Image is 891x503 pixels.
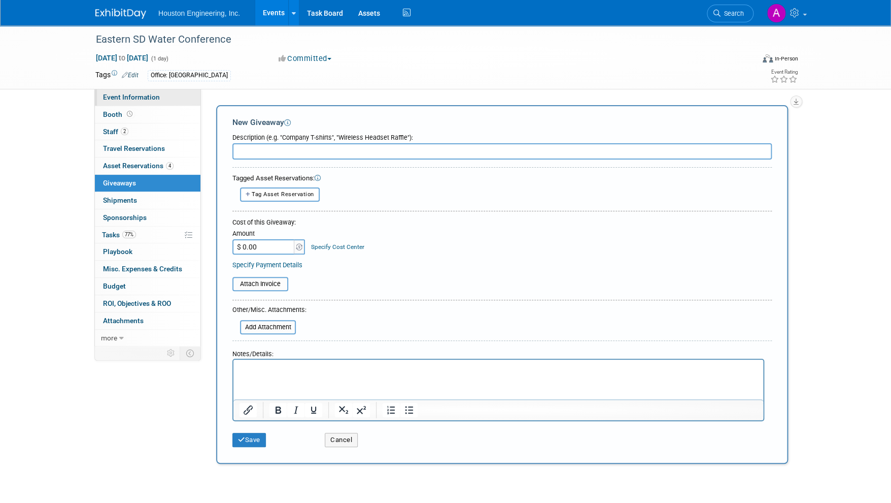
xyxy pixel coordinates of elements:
div: Description (e.g. "Company T-shirts", "Wireless Headset Raffle"): [232,129,772,142]
a: Budget [95,278,200,295]
div: Other/Misc. Attachments: [232,305,306,317]
a: Specify Cost Center [311,243,364,250]
button: Bold [269,403,287,417]
div: Amount [232,229,306,239]
a: Specify Payment Details [232,261,302,269]
a: Travel Reservations [95,140,200,157]
span: Booth not reserved yet [125,110,134,118]
iframe: Rich Text Area [233,360,763,399]
td: Toggle Event Tabs [180,347,201,360]
div: Tagged Asset Reservations: [232,174,772,183]
span: 4 [166,162,174,170]
span: more [101,334,117,342]
button: Italic [287,403,304,417]
span: Sponsorships [103,213,147,222]
span: Booth [103,110,134,118]
span: Houston Engineering, Inc. [158,9,240,17]
span: Playbook [103,247,132,256]
a: Booth [95,106,200,123]
img: Format-Inperson.png [763,54,773,62]
span: Staff [103,128,128,136]
div: Event Rating [770,70,798,75]
button: Underline [305,403,322,417]
button: Tag Asset Reservation [240,187,320,201]
a: Edit [122,72,139,79]
span: Giveaways [103,179,136,187]
img: Ali Ringheimer [767,4,786,23]
div: Eastern SD Water Conference [92,30,738,49]
span: Budget [103,282,126,290]
a: Asset Reservations4 [95,158,200,174]
button: Insert/edit link [239,403,257,417]
div: Office: [GEOGRAPHIC_DATA] [148,70,231,81]
a: Staff2 [95,123,200,140]
a: Event Information [95,89,200,106]
button: Cancel [325,433,358,447]
td: Personalize Event Tab Strip [162,347,180,360]
span: Asset Reservations [103,162,174,170]
span: 2 [121,128,128,135]
span: Event Information [103,93,160,101]
a: Tasks77% [95,227,200,243]
div: New Giveaway [232,117,772,128]
button: Save [232,433,266,447]
a: Search [707,5,753,22]
div: Event Format [694,53,798,68]
span: Tasks [102,231,136,239]
span: Shipments [103,196,137,204]
span: Travel Reservations [103,144,165,152]
div: Notes/Details: [232,345,764,359]
span: 77% [122,231,136,238]
button: Subscript [335,403,352,417]
div: Cost of this Giveaway: [232,218,772,227]
span: Search [721,10,744,17]
span: to [117,54,127,62]
span: Misc. Expenses & Credits [103,265,182,273]
a: Attachments [95,312,200,329]
a: Giveaways [95,175,200,192]
span: [DATE] [DATE] [95,53,149,62]
td: Tags [95,70,139,81]
a: more [95,330,200,347]
button: Numbered list [383,403,400,417]
a: Sponsorships [95,209,200,226]
a: Misc. Expenses & Credits [95,261,200,277]
span: ROI, Objectives & ROO [103,299,171,307]
span: Attachments [103,317,144,325]
button: Committed [275,53,335,64]
span: (1 day) [150,55,168,62]
a: Shipments [95,192,200,209]
button: Bullet list [400,403,418,417]
div: In-Person [774,55,798,62]
span: Tag Asset Reservation [252,191,314,198]
img: ExhibitDay [95,9,146,19]
a: ROI, Objectives & ROO [95,295,200,312]
button: Superscript [353,403,370,417]
a: Playbook [95,243,200,260]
